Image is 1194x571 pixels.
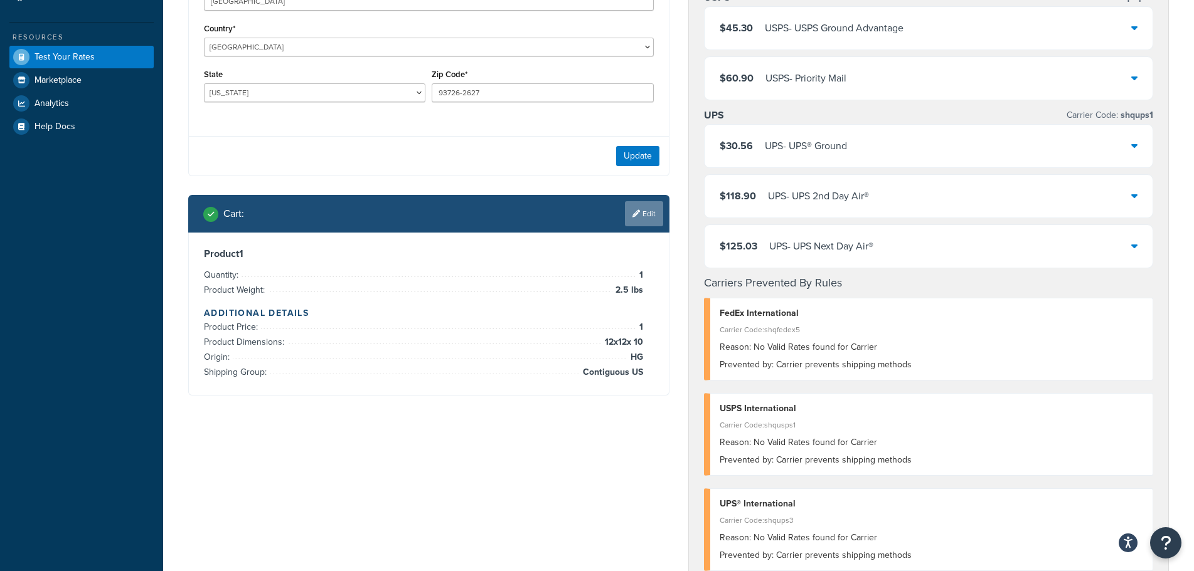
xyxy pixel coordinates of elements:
div: Carrier Code: shqusps1 [720,416,1144,434]
div: USPS - Priority Mail [765,70,846,87]
a: Edit [625,201,663,226]
span: 2.5 lbs [612,283,643,298]
h3: UPS [704,109,724,122]
div: No Valid Rates found for Carrier [720,338,1144,356]
div: Resources [9,32,154,43]
span: $45.30 [720,21,753,35]
label: Country* [204,24,235,33]
h3: Product 1 [204,248,654,260]
a: Help Docs [9,115,154,138]
span: Product Dimensions: [204,335,287,348]
span: 1 [636,268,643,283]
a: Analytics [9,92,154,115]
div: USPS - USPS Ground Advantage [765,19,903,37]
button: Update [616,146,659,166]
div: Carrier Code: shqups3 [720,511,1144,529]
span: Prevented by: [720,358,774,371]
span: Product Price: [204,320,261,333]
label: Zip Code* [432,70,467,79]
span: Help Docs [35,122,75,132]
span: Analytics [35,98,69,109]
span: Shipping Group: [204,365,270,379]
span: Test Your Rates [35,52,95,63]
p: Carrier Code: [1067,107,1153,124]
div: USPS International [720,400,1144,417]
div: UPS - UPS® Ground [765,137,847,155]
div: Carrier prevents shipping methods [720,451,1144,469]
h2: Cart : [223,208,244,219]
span: Quantity: [204,268,242,281]
div: UPS - UPS 2nd Day Air® [768,187,869,205]
span: Prevented by: [720,548,774,562]
span: Contiguous US [580,365,643,380]
span: Origin: [204,350,233,364]
a: Marketplace [9,69,154,92]
span: $30.56 [720,139,753,153]
div: UPS® International [720,495,1144,513]
span: 1 [636,320,643,335]
span: shqups1 [1118,108,1153,122]
span: $60.90 [720,71,754,85]
span: 12 x 12 x 10 [602,335,643,350]
span: $118.90 [720,189,756,203]
button: Open Resource Center [1150,527,1181,558]
span: Marketplace [35,75,82,86]
div: Carrier prevents shipping methods [720,547,1144,564]
span: Reason: [720,436,751,449]
div: No Valid Rates found for Carrier [720,529,1144,547]
div: No Valid Rates found for Carrier [720,434,1144,451]
span: Product Weight: [204,283,268,296]
div: UPS - UPS Next Day Air® [769,238,873,255]
div: Carrier Code: shqfedex5 [720,321,1144,338]
span: $125.03 [720,239,757,253]
div: FedEx International [720,305,1144,322]
span: Reason: [720,340,751,354]
span: HG [627,350,643,365]
label: State [204,70,223,79]
h4: Additional Details [204,306,654,320]
a: Test Your Rates [9,46,154,68]
div: Carrier prevents shipping methods [720,356,1144,374]
span: Prevented by: [720,453,774,466]
h4: Carriers Prevented By Rules [704,275,1154,291]
span: Reason: [720,531,751,544]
